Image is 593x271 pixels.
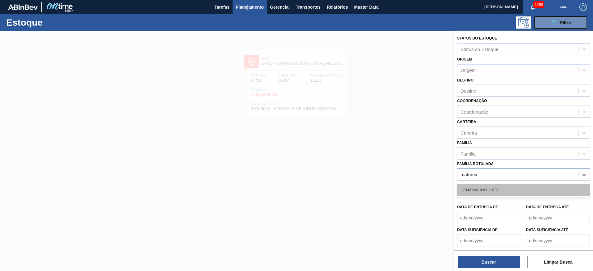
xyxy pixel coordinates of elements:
[560,3,567,11] img: userActions
[579,3,587,11] img: Logout
[461,67,476,73] div: Origem
[516,16,531,29] div: Pogramando: nenhum usuário selecionado
[457,57,472,61] label: Origem
[533,1,544,8] span: 1298
[461,130,477,135] div: Carteira
[296,3,321,11] span: Transportes
[6,19,99,26] h1: Estoque
[461,151,476,156] div: Família
[270,3,290,11] span: Gerencial
[457,78,473,82] label: Destino
[461,109,488,115] div: Coordenação
[457,36,497,40] label: Status do Estoque
[457,141,472,145] label: Família
[457,205,498,209] label: Data de Entrega de
[457,99,487,103] label: Coordenação
[327,3,348,11] span: Relatórios
[534,16,587,29] button: Filtro
[526,235,590,247] input: dd/mm/yyyy
[457,120,476,124] label: Carteira
[214,3,229,11] span: Tarefas
[526,205,569,209] label: Data de Entrega até
[354,3,378,11] span: Master Data
[8,4,38,10] img: TNhmsLtSVTkK8tSr43FrP2fwEKptu5GPRR3wAAAABJRU5ErkJggg==
[236,3,264,11] span: Planejamento
[526,212,590,224] input: dd/mm/yyyy
[457,162,494,166] label: Família Rotulada
[457,184,590,196] div: ENZIMA MATUREX
[526,228,568,232] label: Data suficiência até
[457,183,488,187] label: Material ativo
[457,212,521,224] input: dd/mm/yyyy
[457,235,521,247] input: dd/mm/yyyy
[560,20,571,25] span: Filtro
[457,228,498,232] label: Data suficiência de
[461,88,476,94] div: Destino
[461,46,498,52] div: Status do Estoque
[523,3,543,11] button: Notificações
